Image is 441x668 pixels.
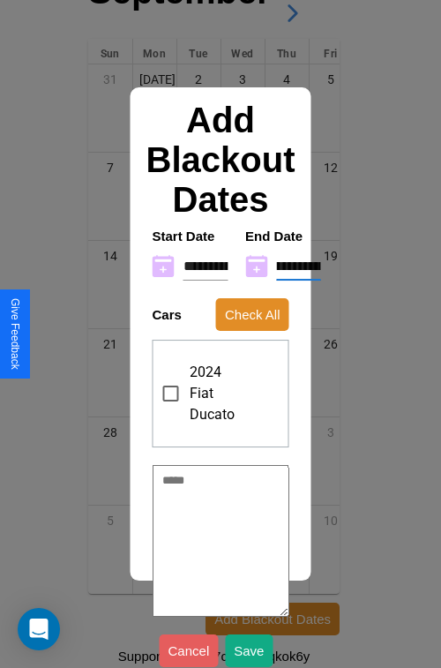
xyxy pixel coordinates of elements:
[153,229,228,244] h4: Start Date
[245,229,321,244] h4: End Date
[160,634,219,667] button: Cancel
[216,298,289,331] button: Check All
[18,608,60,650] div: Open Intercom Messenger
[190,362,235,425] span: 2024 Fiat Ducato
[144,101,298,220] h2: Add Blackout Dates
[9,298,21,370] div: Give Feedback
[225,634,273,667] button: Save
[153,307,182,322] h4: Cars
